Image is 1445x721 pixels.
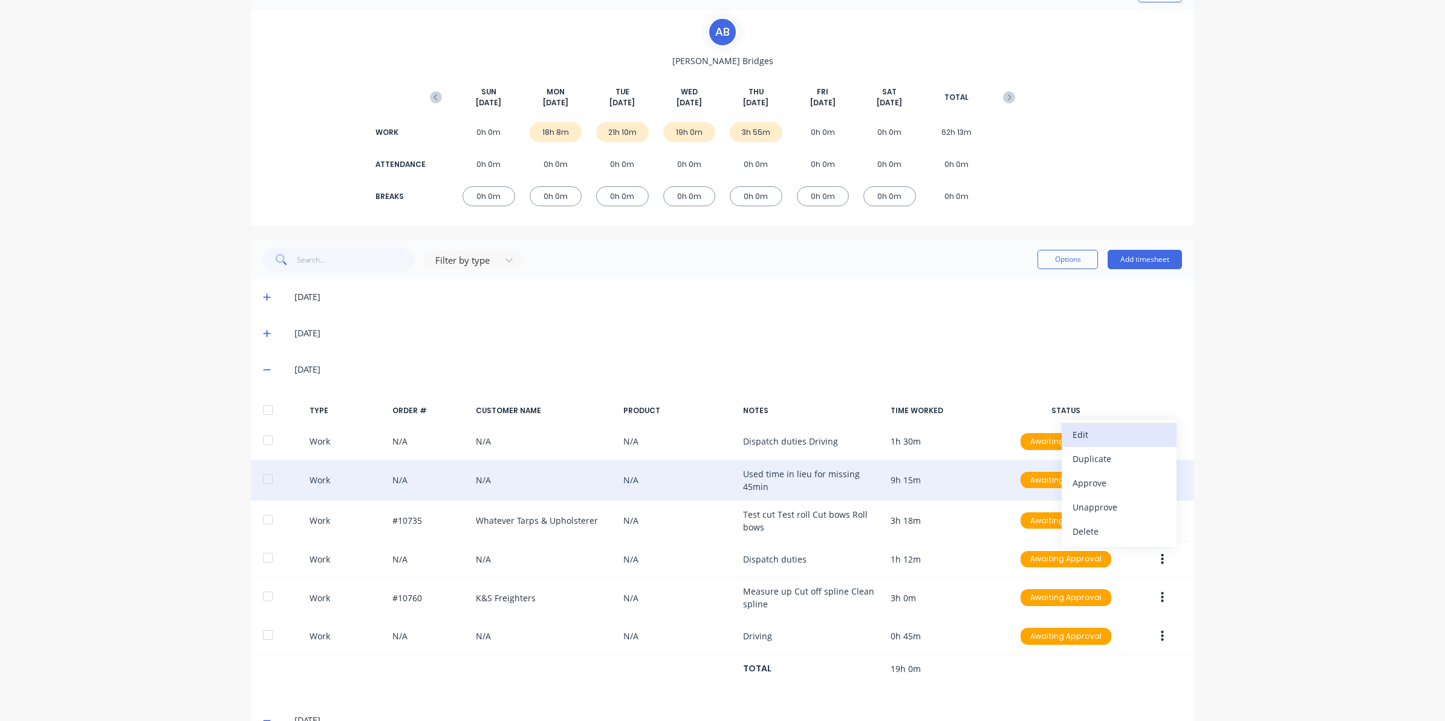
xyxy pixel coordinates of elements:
[310,405,383,416] div: TYPE
[863,154,916,174] div: 0h 0m
[1021,512,1111,529] div: Awaiting Approval
[530,154,582,174] div: 0h 0m
[375,159,424,170] div: ATTENDANCE
[615,86,629,97] span: TUE
[1037,250,1098,269] button: Options
[609,97,635,108] span: [DATE]
[663,122,716,142] div: 19h 0m
[547,86,565,97] span: MON
[944,92,969,103] span: TOTAL
[930,186,983,206] div: 0h 0m
[882,86,897,97] span: SAT
[877,97,902,108] span: [DATE]
[1021,628,1111,645] div: Awaiting Approval
[707,17,738,47] div: A B
[797,122,849,142] div: 0h 0m
[743,97,768,108] span: [DATE]
[596,154,649,174] div: 0h 0m
[863,122,916,142] div: 0h 0m
[1073,474,1166,492] div: Approve
[463,186,515,206] div: 0h 0m
[1073,498,1166,516] div: Unapprove
[481,86,496,97] span: SUN
[1073,450,1166,468] div: Duplicate
[730,186,782,206] div: 0h 0m
[530,122,582,142] div: 18h 8m
[672,54,773,67] span: [PERSON_NAME] Bridges
[748,86,764,97] span: THU
[663,154,716,174] div: 0h 0m
[530,186,582,206] div: 0h 0m
[730,154,782,174] div: 0h 0m
[476,405,614,416] div: CUSTOMER NAME
[817,86,828,97] span: FRI
[891,405,1001,416] div: TIME WORKED
[297,247,415,272] input: Search...
[863,186,916,206] div: 0h 0m
[1021,472,1111,489] div: Awaiting Approval
[392,405,466,416] div: ORDER #
[663,186,716,206] div: 0h 0m
[797,186,849,206] div: 0h 0m
[596,122,649,142] div: 21h 10m
[930,154,983,174] div: 0h 0m
[681,86,698,97] span: WED
[743,405,881,416] div: NOTES
[476,97,501,108] span: [DATE]
[294,290,1182,304] div: [DATE]
[596,186,649,206] div: 0h 0m
[677,97,702,108] span: [DATE]
[375,127,424,138] div: WORK
[810,97,836,108] span: [DATE]
[623,405,733,416] div: PRODUCT
[375,191,424,202] div: BREAKS
[730,122,782,142] div: 3h 55m
[1073,426,1166,443] div: Edit
[1021,589,1111,606] div: Awaiting Approval
[294,327,1182,340] div: [DATE]
[1011,405,1121,416] div: STATUS
[1021,551,1111,568] div: Awaiting Approval
[1073,523,1166,540] div: Delete
[463,154,515,174] div: 0h 0m
[930,122,983,142] div: 62h 13m
[294,363,1182,376] div: [DATE]
[1108,250,1182,269] button: Add timesheet
[463,122,515,142] div: 0h 0m
[797,154,849,174] div: 0h 0m
[1021,433,1111,450] div: Awaiting Approval
[543,97,568,108] span: [DATE]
